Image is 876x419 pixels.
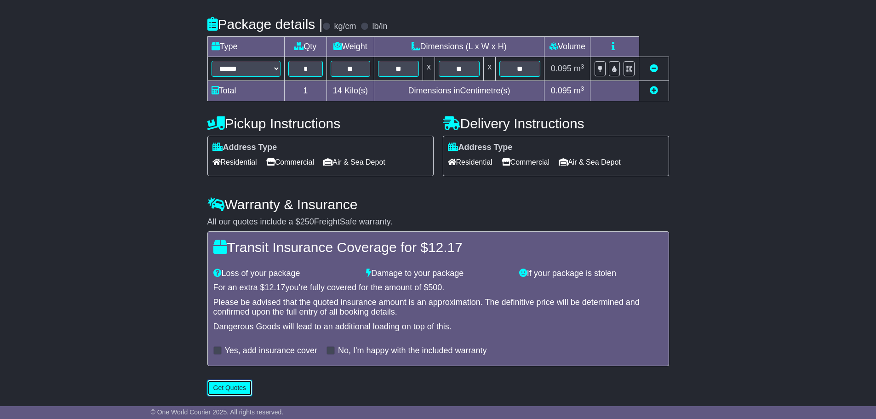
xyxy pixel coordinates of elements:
span: 0.095 [551,64,572,73]
label: Address Type [212,143,277,153]
div: Dangerous Goods will lead to an additional loading on top of this. [213,322,663,332]
td: x [423,57,435,81]
div: Damage to your package [361,269,515,279]
h4: Package details | [207,17,323,32]
h4: Transit Insurance Coverage for $ [213,240,663,255]
span: 12.17 [428,240,463,255]
span: Residential [212,155,257,169]
h4: Delivery Instructions [443,116,669,131]
div: Please be advised that the quoted insurance amount is an approximation. The definitive price will... [213,298,663,317]
td: Weight [327,37,374,57]
td: Total [207,81,284,101]
span: Commercial [266,155,314,169]
sup: 3 [581,63,584,70]
button: Get Quotes [207,380,252,396]
span: 500 [428,283,442,292]
span: m [574,64,584,73]
td: Type [207,37,284,57]
td: x [484,57,496,81]
span: 250 [300,217,314,226]
span: Air & Sea Depot [559,155,621,169]
label: No, I'm happy with the included warranty [338,346,487,356]
h4: Pickup Instructions [207,116,434,131]
td: Qty [284,37,327,57]
span: © One World Courier 2025. All rights reserved. [151,408,284,416]
span: Residential [448,155,492,169]
td: Dimensions in Centimetre(s) [374,81,544,101]
td: Kilo(s) [327,81,374,101]
div: If your package is stolen [515,269,668,279]
span: m [574,86,584,95]
td: Volume [544,37,590,57]
span: Commercial [502,155,550,169]
div: All our quotes include a $ FreightSafe warranty. [207,217,669,227]
td: Dimensions (L x W x H) [374,37,544,57]
label: lb/in [372,22,387,32]
div: For an extra $ you're fully covered for the amount of $ . [213,283,663,293]
h4: Warranty & Insurance [207,197,669,212]
span: 14 [333,86,342,95]
div: Loss of your package [209,269,362,279]
span: 0.095 [551,86,572,95]
label: Address Type [448,143,513,153]
td: 1 [284,81,327,101]
a: Remove this item [650,64,658,73]
label: Yes, add insurance cover [225,346,317,356]
span: Air & Sea Depot [323,155,385,169]
span: 12.17 [265,283,286,292]
a: Add new item [650,86,658,95]
sup: 3 [581,85,584,92]
label: kg/cm [334,22,356,32]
